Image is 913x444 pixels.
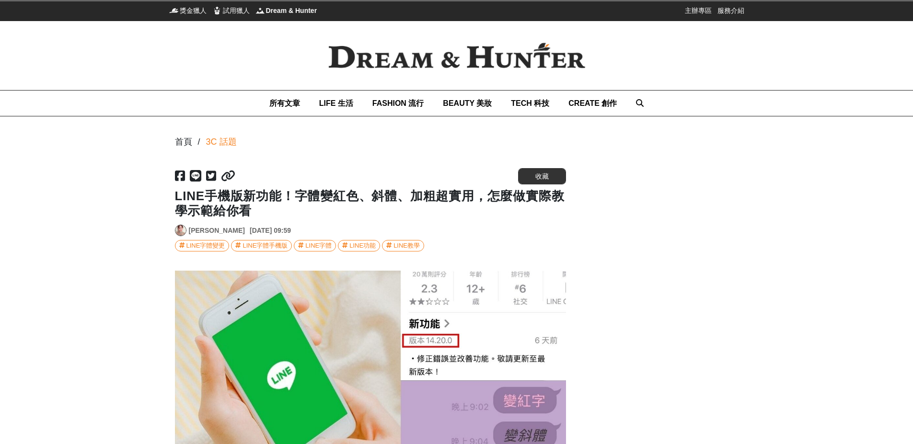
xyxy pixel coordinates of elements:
[255,6,265,15] img: Dream & Hunter
[212,6,250,15] a: 試用獵人試用獵人
[180,6,207,15] span: 獎金獵人
[518,168,566,184] button: 收藏
[169,6,207,15] a: 獎金獵人獎金獵人
[243,240,288,251] div: LINE字體手機版
[175,136,192,148] div: 首頁
[231,240,292,251] a: LINE字體手機版
[443,99,492,107] span: BEAUTY 美妝
[294,240,336,251] a: LINE字體
[198,136,200,148] div: /
[269,99,300,107] span: 所有文章
[255,6,317,15] a: Dream & HunterDream & Hunter
[269,91,300,116] a: 所有文章
[186,240,225,251] div: LINE字體變更
[372,91,424,116] a: FASHION 流行
[443,91,492,116] a: BEAUTY 美妝
[511,91,549,116] a: TECH 科技
[212,6,222,15] img: 試用獵人
[169,6,179,15] img: 獎金獵人
[175,189,566,218] h1: LINE手機版新功能！字體變紅色、斜體、加粗超實用，怎麼做實際教學示範給你看
[250,226,291,236] div: [DATE] 09:59
[319,99,353,107] span: LIFE 生活
[266,6,317,15] span: Dream & Hunter
[206,136,237,148] a: 3C 話題
[685,6,712,15] a: 主辦專區
[175,225,186,236] img: Avatar
[313,27,601,84] img: Dream & Hunter
[568,99,617,107] span: CREATE 創作
[349,240,376,251] div: LINE功能
[305,240,332,251] div: LINE字體
[393,240,420,251] div: LINE教學
[175,240,230,251] a: LINE字體變更
[382,240,424,251] a: LINE教學
[372,99,424,107] span: FASHION 流行
[717,6,744,15] a: 服務介紹
[223,6,250,15] span: 試用獵人
[189,226,245,236] a: [PERSON_NAME]
[568,91,617,116] a: CREATE 創作
[338,240,380,251] a: LINE功能
[319,91,353,116] a: LIFE 生活
[511,99,549,107] span: TECH 科技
